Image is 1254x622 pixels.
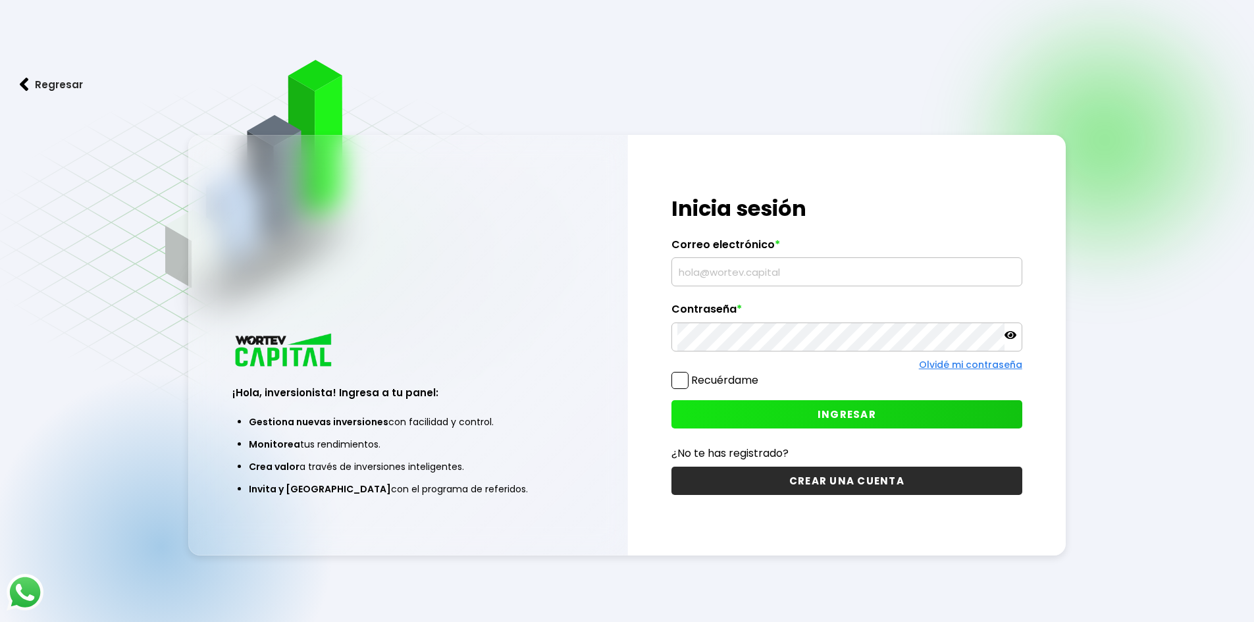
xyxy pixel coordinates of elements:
[818,407,876,421] span: INGRESAR
[249,455,567,478] li: a través de inversiones inteligentes.
[232,332,336,371] img: logo_wortev_capital
[919,358,1022,371] a: Olvidé mi contraseña
[249,433,567,455] li: tus rendimientos.
[249,415,388,428] span: Gestiona nuevas inversiones
[671,445,1022,495] a: ¿No te has registrado?CREAR UNA CUENTA
[249,478,567,500] li: con el programa de referidos.
[677,258,1016,286] input: hola@wortev.capital
[7,574,43,611] img: logos_whatsapp-icon.242b2217.svg
[249,482,391,496] span: Invita y [GEOGRAPHIC_DATA]
[671,445,1022,461] p: ¿No te has registrado?
[232,385,583,400] h3: ¡Hola, inversionista! Ingresa a tu panel:
[671,467,1022,495] button: CREAR UNA CUENTA
[671,400,1022,428] button: INGRESAR
[249,438,300,451] span: Monitorea
[20,78,29,91] img: flecha izquierda
[671,303,1022,323] label: Contraseña
[671,238,1022,258] label: Correo electrónico
[691,373,758,388] label: Recuérdame
[249,460,300,473] span: Crea valor
[671,193,1022,224] h1: Inicia sesión
[249,411,567,433] li: con facilidad y control.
